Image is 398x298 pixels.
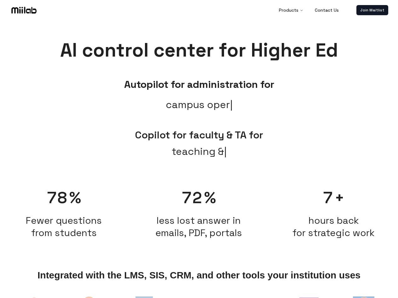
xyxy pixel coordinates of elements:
span: + [335,188,344,208]
span: campus oper [166,97,233,112]
span: 78 [47,188,68,208]
nav: Main [274,4,344,16]
span: Integrated with the LMS, SIS, CRM, and other tools your institution uses [37,270,361,281]
span: % [69,188,81,208]
h2: less lost answer in emails, PDF, portals [135,214,263,239]
a: Join Waitlist [356,5,388,15]
button: Products [274,4,309,16]
span: 72 [182,188,203,208]
img: Logo [10,5,38,15]
span: teaching & [172,144,227,159]
span: hours back for strategic work [292,214,375,239]
b: Autopilot for administration for [124,78,274,91]
span: % [204,188,216,208]
span: 7 [323,188,334,208]
span: AI control center for Higher Ed [60,38,338,62]
span: Copilot for faculty & TA for [135,129,263,141]
a: Contact Us [310,4,344,16]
